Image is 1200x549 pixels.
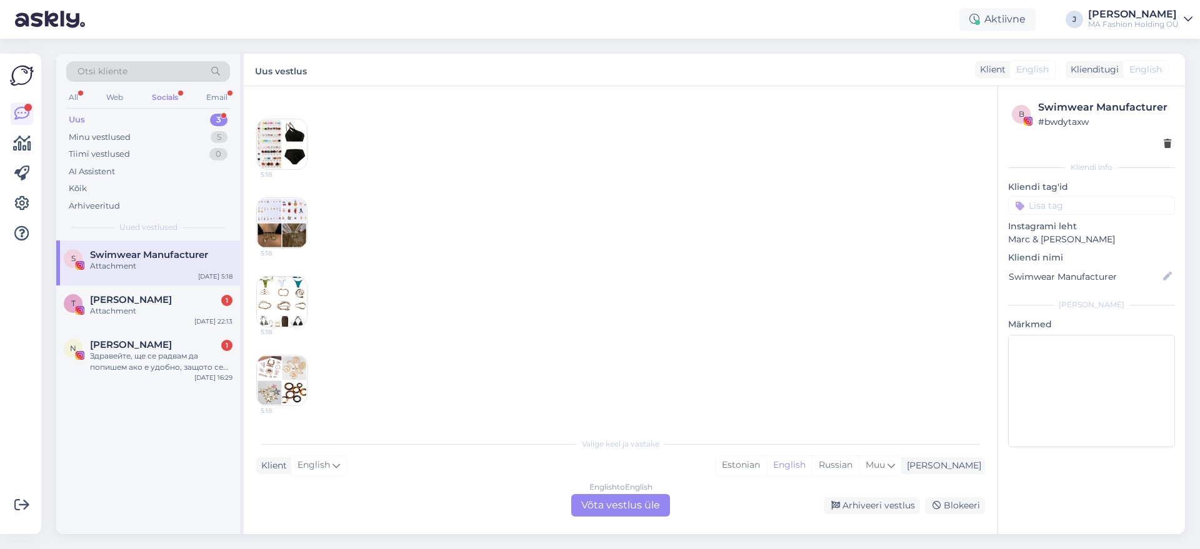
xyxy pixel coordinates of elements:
input: Lisa tag [1008,196,1175,215]
div: [PERSON_NAME] [1088,9,1179,19]
div: Socials [149,89,181,106]
div: [DATE] 5:18 [198,272,232,281]
div: Klienditugi [1066,63,1119,76]
span: 5:18 [261,170,307,179]
label: Uus vestlus [255,61,307,78]
div: [PERSON_NAME] [902,459,981,472]
span: T [71,299,76,308]
p: Kliendi nimi [1008,251,1175,264]
span: Uued vestlused [119,222,177,233]
p: Kliendi tag'id [1008,181,1175,194]
img: Attachment [257,355,307,405]
div: # bwdytaxw [1038,115,1171,129]
div: Swimwear Manufacturer [1038,100,1171,115]
div: Võta vestlus üle [571,494,670,517]
div: Kõik [69,182,87,195]
div: Arhiveeritud [69,200,120,212]
p: Instagrami leht [1008,220,1175,233]
span: Nedyalko Stoyanov [90,339,172,350]
div: MA Fashion Holding OÜ [1088,19,1179,29]
div: English [766,456,812,475]
div: Blokeeri [925,497,985,514]
div: Estonian [716,456,766,475]
span: English [1016,63,1049,76]
span: Otsi kliente [77,65,127,78]
div: Здравейте, ще се радвам да попишем ако е удобно, защото се оглеждам за подарък за жена [PERSON_NAME] [90,350,232,373]
img: Askly Logo [10,64,34,87]
div: Uus [69,114,85,126]
div: Tiimi vestlused [69,148,130,161]
div: 1 [221,340,232,351]
div: [DATE] 22:13 [194,317,232,326]
a: [PERSON_NAME]MA Fashion Holding OÜ [1088,9,1192,29]
div: Russian [812,456,859,475]
div: 5 [211,131,227,144]
p: Märkmed [1008,318,1175,331]
div: 0 [209,148,227,161]
img: Attachment [257,198,307,248]
span: N [70,344,76,353]
img: Attachment [257,119,307,169]
span: b [1019,109,1024,119]
div: Attachment [90,260,232,272]
div: AI Assistent [69,166,115,178]
span: 5:18 [261,249,307,258]
div: [DATE] 16:29 [194,373,232,382]
input: Lisa nimi [1009,270,1161,284]
span: English [1129,63,1162,76]
span: Swimwear Manufacturer [90,249,208,260]
div: English to English [589,482,652,493]
div: Kliendi info [1008,162,1175,173]
div: Klient [975,63,1006,76]
div: All [66,89,81,106]
div: Arhiveeri vestlus [824,497,920,514]
span: 5:18 [261,406,307,415]
p: Marc & [PERSON_NAME] [1008,233,1175,246]
span: 5:18 [261,327,307,337]
img: Attachment [257,277,307,327]
div: Minu vestlused [69,131,131,144]
span: Therese Sild [90,294,172,305]
span: S [71,254,76,263]
div: Email [204,89,230,106]
div: [PERSON_NAME] [1008,299,1175,310]
span: English [297,458,330,472]
div: Attachment [90,305,232,317]
div: Web [104,89,126,106]
div: 3 [210,114,227,126]
div: Aktiivne [959,8,1036,31]
div: Valige keel ja vastake [256,438,985,450]
div: 1 [221,295,232,306]
span: Muu [866,459,885,470]
div: J [1066,11,1083,28]
div: Klient [256,459,287,472]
